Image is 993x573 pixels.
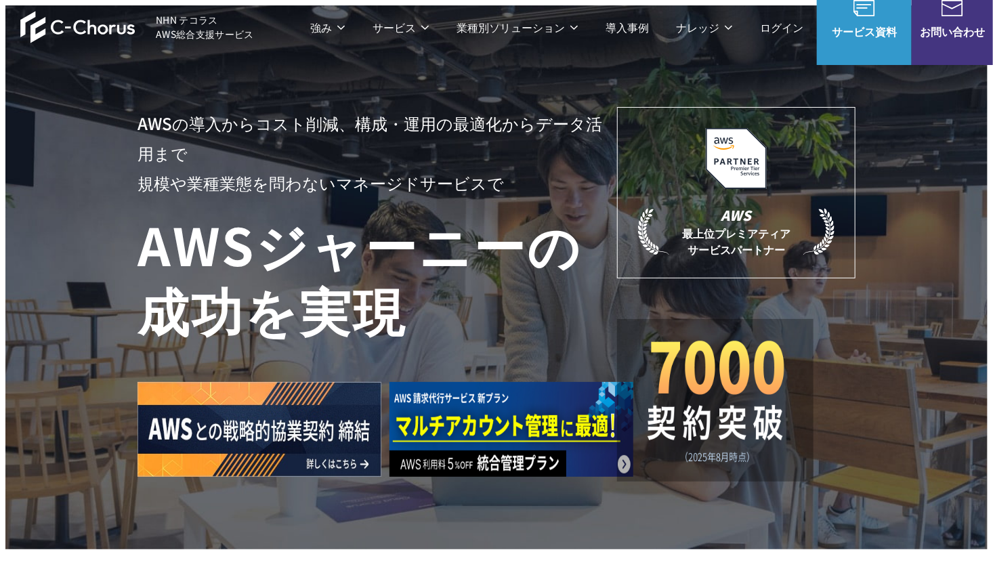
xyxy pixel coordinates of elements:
span: サービス資料 [817,23,912,40]
img: 契約件数 [644,339,786,463]
p: 業種別ソリューション [457,19,578,36]
a: AWSとの戦略的協業契約 締結 [138,382,381,480]
p: AWSの導入からコスト削減、 構成・運用の最適化からデータ活用まで 規模や業種業態を問わない マネージドサービスで [138,108,617,198]
a: AWS総合支援サービス C-Chorus NHN テコラスAWS総合支援サービス [20,11,254,43]
a: 導入事例 [606,19,649,36]
p: 最上位プレミアティア サービスパートナー [638,205,834,257]
a: ログイン [760,19,803,36]
a: AWS請求代行サービス 統合管理プラン [389,382,633,480]
img: AWSとの戦略的協業契約 締結 [138,382,381,477]
em: AWS [721,205,752,225]
img: AWSプレミアティアサービスパートナー [675,128,797,189]
span: お問い合わせ [912,23,993,40]
p: 強み [310,19,345,36]
p: サービス [373,19,429,36]
img: AWS請求代行サービス 統合管理プラン [389,382,633,477]
span: NHN テコラス AWS総合支援サービス [156,13,254,41]
p: ナレッジ [676,19,733,36]
h1: AWS ジャーニーの 成功を実現 [138,211,617,341]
